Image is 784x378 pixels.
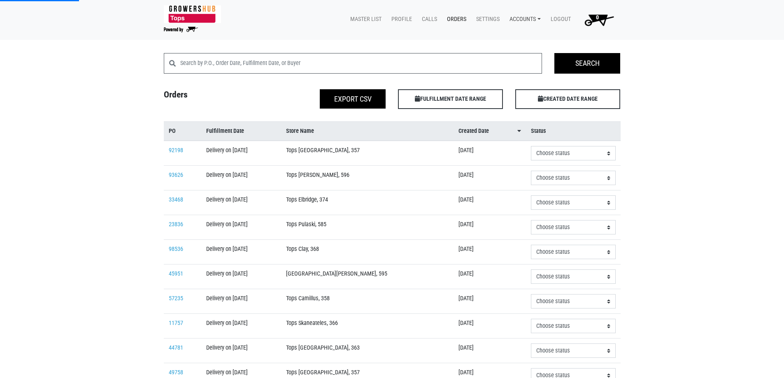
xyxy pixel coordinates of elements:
[596,14,599,21] span: 0
[454,289,526,314] td: [DATE]
[169,295,183,302] a: 57235
[201,215,281,240] td: Delivery on [DATE]
[574,12,621,28] a: 0
[281,289,454,314] td: Tops Camillus, 358
[281,240,454,264] td: Tops Clay, 368
[286,127,449,136] a: Store Name
[281,264,454,289] td: [GEOGRAPHIC_DATA][PERSON_NAME], 595
[454,264,526,289] td: [DATE]
[201,141,281,166] td: Delivery on [DATE]
[169,344,183,351] a: 44781
[385,12,415,27] a: Profile
[201,264,281,289] td: Delivery on [DATE]
[281,215,454,240] td: Tops Pulaski, 585
[454,314,526,339] td: [DATE]
[281,166,454,190] td: Tops [PERSON_NAME], 596
[503,12,544,27] a: Accounts
[454,339,526,363] td: [DATE]
[581,12,617,28] img: Cart
[201,240,281,264] td: Delivery on [DATE]
[454,166,526,190] td: [DATE]
[320,89,386,109] button: Export CSV
[169,172,183,179] a: 93626
[458,127,489,136] span: Created Date
[531,127,546,136] span: Status
[286,127,314,136] span: Store Name
[180,53,542,74] input: Search by P.O., Order Date, Fulfillment Date, or Buyer
[169,369,183,376] a: 49758
[169,320,183,327] a: 11757
[544,12,574,27] a: Logout
[515,89,620,109] span: CREATED DATE RANGE
[169,196,183,203] a: 33468
[531,127,616,136] a: Status
[201,190,281,215] td: Delivery on [DATE]
[169,270,183,277] a: 45951
[206,127,276,136] a: Fulfillment Date
[164,5,221,23] img: 279edf242af8f9d49a69d9d2afa010fb.png
[169,221,183,228] a: 23836
[201,289,281,314] td: Delivery on [DATE]
[281,339,454,363] td: Tops [GEOGRAPHIC_DATA], 363
[454,215,526,240] td: [DATE]
[169,147,183,154] a: 92198
[206,127,244,136] span: Fulfillment Date
[281,190,454,215] td: Tops Elbridge, 374
[281,314,454,339] td: Tops Skaneateles, 366
[415,12,440,27] a: Calls
[398,89,503,109] span: FULFILLMENT DATE RANGE
[470,12,503,27] a: Settings
[458,127,521,136] a: Created Date
[169,127,176,136] span: PO
[201,314,281,339] td: Delivery on [DATE]
[164,27,198,32] img: Powered by Big Wheelbarrow
[281,141,454,166] td: Tops [GEOGRAPHIC_DATA], 357
[169,127,197,136] a: PO
[344,12,385,27] a: Master List
[454,141,526,166] td: [DATE]
[440,12,470,27] a: Orders
[201,166,281,190] td: Delivery on [DATE]
[201,339,281,363] td: Delivery on [DATE]
[454,240,526,264] td: [DATE]
[158,89,275,106] h4: Orders
[554,53,620,74] input: Search
[169,246,183,253] a: 98536
[454,190,526,215] td: [DATE]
